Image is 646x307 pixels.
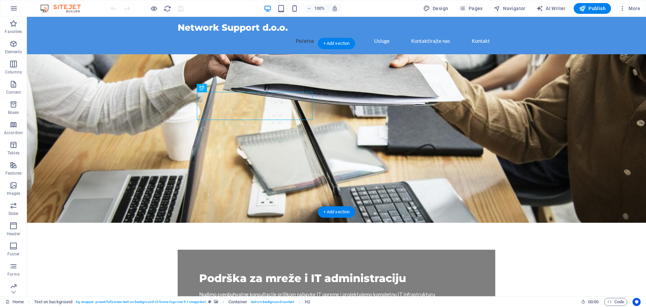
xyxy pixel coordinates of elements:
span: Navigator [494,5,526,12]
i: This element is a customizable preset [208,300,211,304]
button: Publish [574,3,611,14]
button: 100% [304,4,328,12]
p: Forms [7,272,20,277]
p: Tables [7,150,20,156]
span: Click to select. Double-click to edit [228,298,247,306]
p: Slider [8,211,19,216]
p: Features [5,171,22,176]
p: Header [7,231,20,237]
span: Design [423,5,448,12]
button: Usercentrics [633,298,641,306]
span: Pages [459,5,482,12]
div: + Add section [318,206,355,218]
nav: breadcrumb [34,298,310,306]
span: . text-on-background-content [250,298,294,306]
p: Accordion [4,130,23,135]
h6: 100% [314,4,325,12]
span: More [619,5,640,12]
span: Click to select. Double-click to edit [305,298,310,306]
img: Editor Logo [39,4,89,12]
span: Click to select. Double-click to edit [34,298,73,306]
button: More [616,3,643,14]
span: 00 00 [588,298,599,306]
p: Elements [5,49,22,55]
p: Columns [5,69,22,75]
button: reload [163,4,171,12]
p: Boxes [8,110,19,115]
button: Pages [456,3,485,14]
button: Navigator [491,3,528,14]
p: Images [7,191,21,196]
div: Design (Ctrl+Alt+Y) [421,3,451,14]
button: Design [421,3,451,14]
button: AI Writer [534,3,568,14]
h6: Session time [581,298,599,306]
p: Favorites [5,29,22,34]
span: . bg-wrapper .preset-fullscreen-text-on-background-v2-home-logo-nav-h1-image-text [75,298,205,306]
i: This element contains a background [214,300,218,304]
button: Click here to leave preview mode and continue editing [150,4,158,12]
div: + Add section [318,38,355,49]
span: AI Writer [536,5,566,12]
span: Publish [579,5,606,12]
span: : [593,299,594,304]
button: Code [604,298,627,306]
p: Content [6,90,21,95]
p: Footer [7,251,20,257]
i: Reload page [164,5,171,12]
i: On resize automatically adjust zoom level to fit chosen device. [332,5,338,11]
a: Click to cancel selection. Double-click to open Pages [5,298,24,306]
span: Code [607,298,624,306]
